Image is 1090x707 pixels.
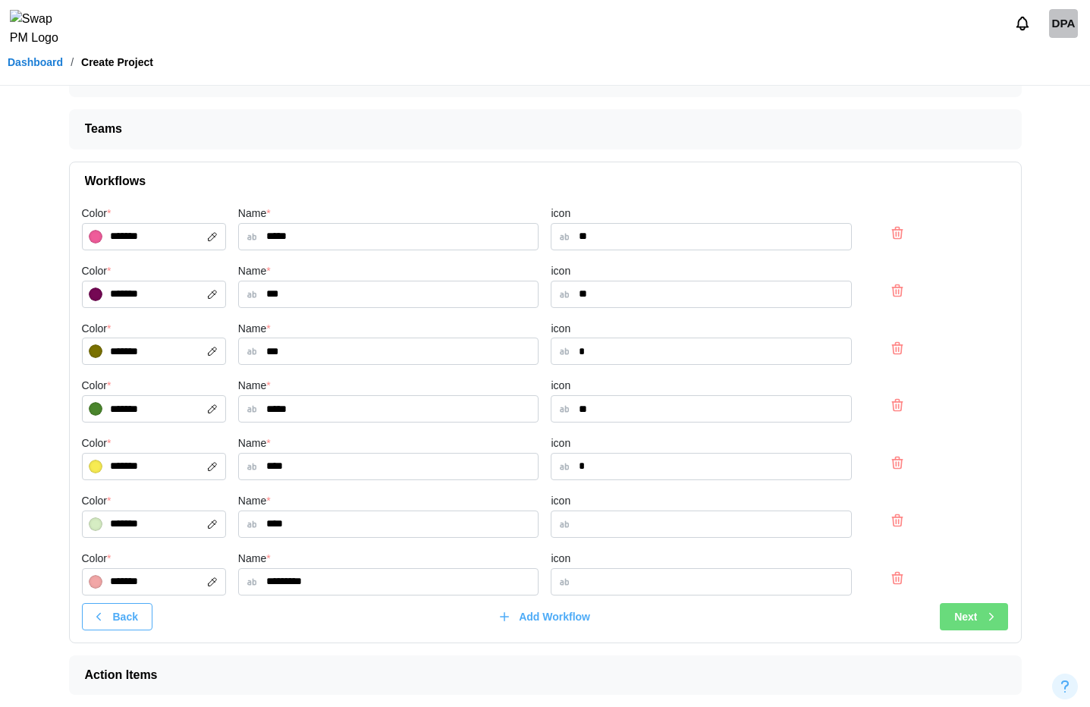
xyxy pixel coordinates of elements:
label: Name [238,321,271,338]
label: Color [82,435,112,452]
a: Dashboard [8,57,63,68]
label: icon [551,435,570,452]
span: Action Items [85,656,994,694]
img: Swap PM Logo [10,10,71,48]
button: Teams [70,110,1021,148]
label: Name [238,378,271,394]
label: Color [82,493,112,510]
button: Notifications [1010,11,1035,36]
button: Action Items [70,656,1021,694]
span: Back [113,604,138,630]
a: Daud Platform admin [1049,9,1078,38]
label: icon [551,263,570,280]
label: icon [551,493,570,510]
button: Add Workflow [488,603,605,630]
label: Name [238,493,271,510]
label: Name [238,551,271,567]
label: Color [82,551,112,567]
div: Create Project [81,57,153,68]
span: Add Workflow [519,604,590,630]
label: icon [551,551,570,567]
label: Name [238,206,271,222]
div: / [71,57,74,68]
label: icon [551,321,570,338]
label: Name [238,263,271,280]
div: DPA [1049,9,1078,38]
div: Workflows [70,200,1021,643]
label: Name [238,435,271,452]
label: Color [82,263,112,280]
button: Back [82,603,152,630]
span: Next [954,604,977,630]
label: icon [551,206,570,222]
label: Color [82,321,112,338]
span: Workflows [85,162,994,200]
button: Workflows [70,162,1021,200]
span: Teams [85,110,994,148]
button: Next [940,603,1008,630]
label: icon [551,378,570,394]
label: Color [82,378,112,394]
label: Color [82,206,112,222]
